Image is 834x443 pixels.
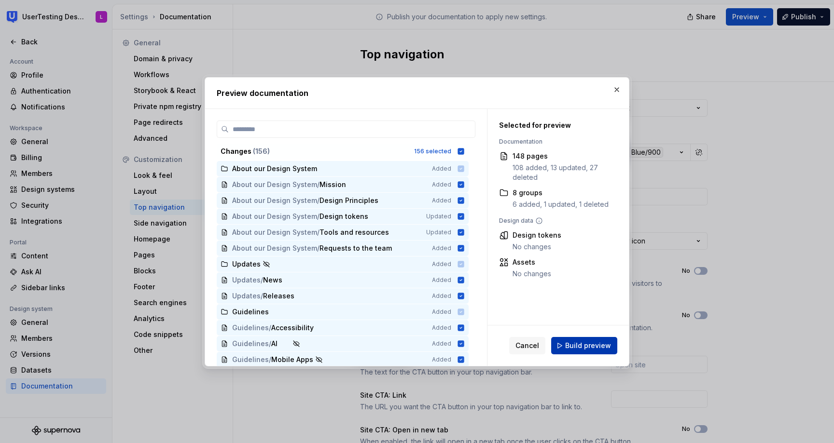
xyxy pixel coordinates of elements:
[432,276,451,284] span: Added
[217,87,617,99] h2: Preview documentation
[513,151,612,161] div: 148 pages
[513,163,612,182] div: 108 added, 13 updated, 27 deleted
[432,181,451,188] span: Added
[232,196,317,205] span: About our Design System
[232,291,261,301] span: Updates
[263,291,294,301] span: Releases
[317,228,320,237] span: /
[320,180,346,189] span: Mission
[221,147,408,156] div: Changes
[317,196,320,205] span: /
[499,217,612,225] div: Design data
[499,138,612,146] div: Documentation
[232,180,317,189] span: About our Design System
[232,323,269,333] span: Guidelines
[432,197,451,204] span: Added
[317,180,320,189] span: /
[432,340,451,348] span: Added
[426,213,451,220] span: Updated
[513,269,551,279] div: No changes
[232,228,317,237] span: About our Design System
[263,275,282,285] span: News
[513,257,551,267] div: Assets
[320,228,389,237] span: Tools and resources
[269,323,271,333] span: /
[271,355,313,364] span: Mobile Apps
[320,212,368,221] span: Design tokens
[513,200,609,209] div: 6 added, 1 updated, 1 deleted
[414,148,451,155] div: 156 selected
[499,121,612,130] div: Selected for preview
[513,230,561,240] div: Design tokens
[271,323,314,333] span: Accessibility
[253,147,270,155] span: ( 156 )
[269,339,271,349] span: /
[432,356,451,363] span: Added
[232,243,317,253] span: About our Design System
[432,292,451,300] span: Added
[432,324,451,332] span: Added
[426,228,451,236] span: Updated
[271,339,291,349] span: AI
[320,196,378,205] span: Design Principles
[565,341,611,350] span: Build preview
[232,212,317,221] span: About our Design System
[317,212,320,221] span: /
[432,244,451,252] span: Added
[232,275,261,285] span: Updates
[317,243,320,253] span: /
[509,337,545,354] button: Cancel
[515,341,539,350] span: Cancel
[320,243,392,253] span: Requests to the team
[513,188,609,198] div: 8 groups
[513,242,561,252] div: No changes
[232,355,269,364] span: Guidelines
[232,339,269,349] span: Guidelines
[261,275,263,285] span: /
[261,291,263,301] span: /
[269,355,271,364] span: /
[551,337,617,354] button: Build preview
